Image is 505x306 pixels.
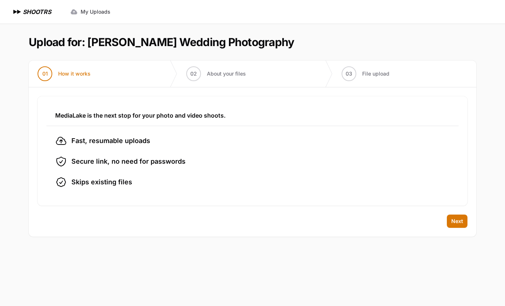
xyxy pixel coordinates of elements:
[177,60,255,87] button: 02 About your files
[66,5,115,18] a: My Uploads
[362,70,389,77] span: File upload
[55,111,450,120] h3: MediaLake is the next stop for your photo and video shoots.
[333,60,398,87] button: 03 File upload
[58,70,91,77] span: How it works
[451,218,463,225] span: Next
[71,177,132,187] span: Skips existing files
[81,8,110,15] span: My Uploads
[42,70,48,77] span: 01
[29,35,294,49] h1: Upload for: [PERSON_NAME] Wedding Photography
[12,7,23,16] img: SHOOTRS
[29,60,99,87] button: 01 How it works
[71,156,186,167] span: Secure link, no need for passwords
[447,215,467,228] button: Next
[71,136,150,146] span: Fast, resumable uploads
[23,7,51,16] h1: SHOOTRS
[12,7,51,16] a: SHOOTRS SHOOTRS
[190,70,197,77] span: 02
[207,70,246,77] span: About your files
[346,70,352,77] span: 03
